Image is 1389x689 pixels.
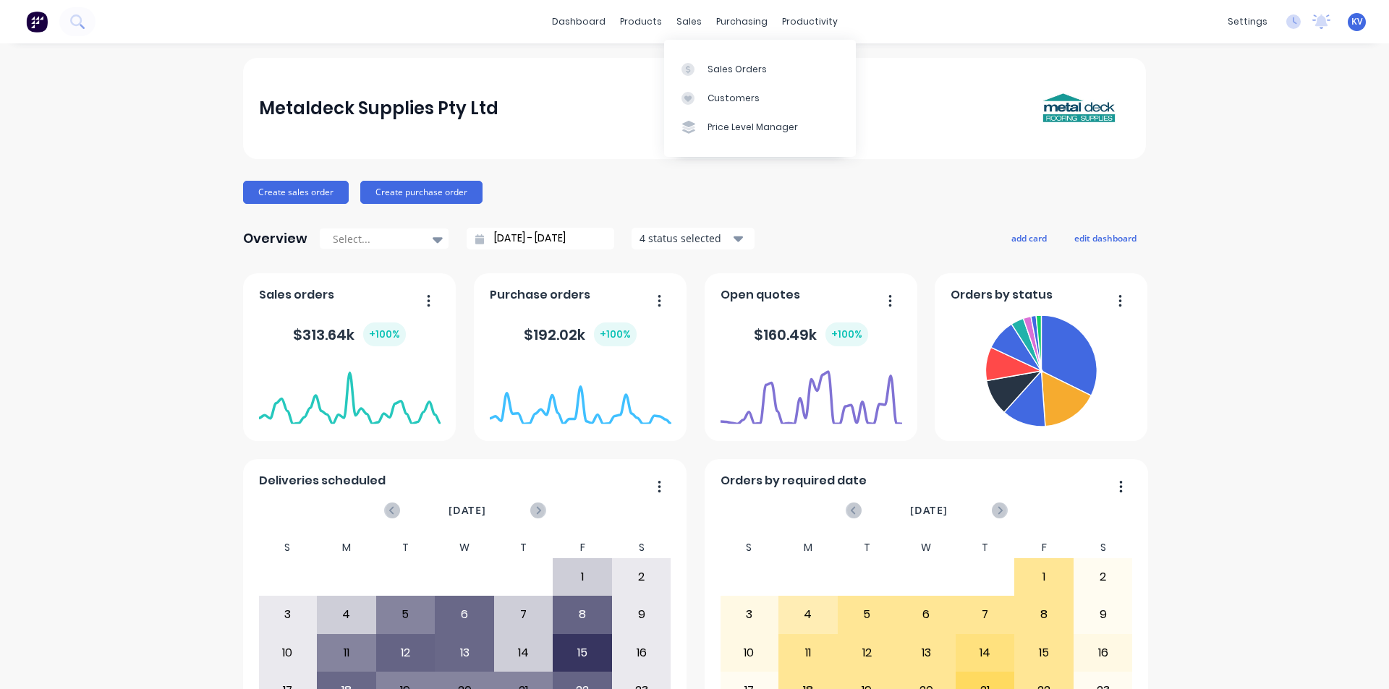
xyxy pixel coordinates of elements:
[259,635,317,671] div: 10
[377,635,435,671] div: 12
[594,322,637,346] div: + 100 %
[1015,635,1073,671] div: 15
[449,502,486,518] span: [DATE]
[956,537,1015,558] div: T
[838,596,896,633] div: 5
[664,113,856,142] a: Price Level Manager
[632,228,755,249] button: 4 status selected
[318,635,375,671] div: 11
[613,635,671,671] div: 16
[838,635,896,671] div: 12
[897,635,955,671] div: 13
[754,322,868,346] div: $ 160.49k
[1074,559,1132,595] div: 2
[896,537,956,558] div: W
[553,635,611,671] div: 15
[720,537,779,558] div: S
[259,596,317,633] div: 3
[1015,596,1073,633] div: 8
[664,54,856,83] a: Sales Orders
[495,596,553,633] div: 7
[1002,228,1056,247] button: add card
[258,537,318,558] div: S
[435,537,494,558] div: W
[708,63,767,76] div: Sales Orders
[363,322,406,346] div: + 100 %
[376,537,436,558] div: T
[613,596,671,633] div: 9
[524,322,637,346] div: $ 192.02k
[1029,83,1130,134] img: Metaldeck Supplies Pty Ltd
[825,322,868,346] div: + 100 %
[317,537,376,558] div: M
[775,11,845,33] div: productivity
[553,537,612,558] div: F
[495,635,553,671] div: 14
[553,596,611,633] div: 8
[318,596,375,633] div: 4
[669,11,709,33] div: sales
[259,286,334,304] span: Sales orders
[1074,596,1132,633] div: 9
[1065,228,1146,247] button: edit dashboard
[613,559,671,595] div: 2
[779,635,837,671] div: 11
[1015,559,1073,595] div: 1
[1220,11,1275,33] div: settings
[243,224,307,253] div: Overview
[377,596,435,633] div: 5
[613,11,669,33] div: products
[956,635,1014,671] div: 14
[26,11,48,33] img: Factory
[1351,15,1362,28] span: KV
[956,596,1014,633] div: 7
[640,231,731,246] div: 4 status selected
[779,596,837,633] div: 4
[708,121,798,134] div: Price Level Manager
[709,11,775,33] div: purchasing
[494,537,553,558] div: T
[721,286,800,304] span: Open quotes
[243,181,349,204] button: Create sales order
[838,537,897,558] div: T
[259,94,498,123] div: Metaldeck Supplies Pty Ltd
[951,286,1053,304] span: Orders by status
[1074,635,1132,671] div: 16
[664,84,856,113] a: Customers
[708,92,760,105] div: Customers
[259,472,386,489] span: Deliveries scheduled
[612,537,671,558] div: S
[293,322,406,346] div: $ 313.64k
[436,635,493,671] div: 13
[436,596,493,633] div: 6
[778,537,838,558] div: M
[897,596,955,633] div: 6
[910,502,948,518] span: [DATE]
[545,11,613,33] a: dashboard
[721,635,778,671] div: 10
[553,559,611,595] div: 1
[490,286,590,304] span: Purchase orders
[360,181,483,204] button: Create purchase order
[1014,537,1074,558] div: F
[721,596,778,633] div: 3
[1074,537,1133,558] div: S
